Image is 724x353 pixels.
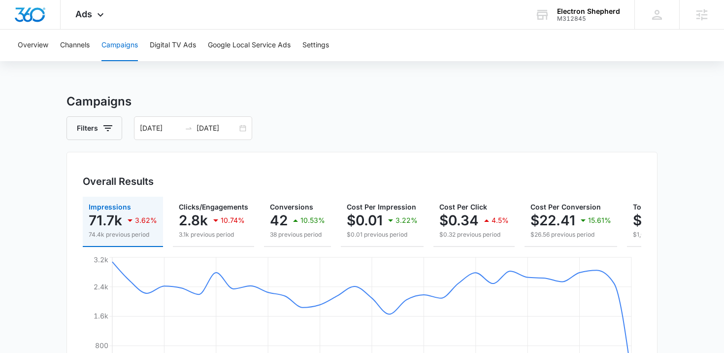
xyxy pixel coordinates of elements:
p: 74.4k previous period [89,230,157,239]
p: $1,009.20 previous period [633,230,722,239]
span: Cost Per Conversion [530,203,601,211]
button: Digital TV Ads [150,30,196,61]
p: $941.36 [633,212,687,228]
p: 10.74% [221,217,245,224]
span: Total Spend [633,203,673,211]
tspan: 2.4k [94,282,108,291]
button: Overview [18,30,48,61]
p: 71.7k [89,212,122,228]
p: 2.8k [179,212,208,228]
p: 3.62% [135,217,157,224]
button: Campaigns [101,30,138,61]
p: $22.41 [530,212,575,228]
span: Clicks/Engagements [179,203,248,211]
div: account name [557,7,620,15]
tspan: 800 [95,341,108,350]
span: Cost Per Click [439,203,487,211]
button: Settings [302,30,329,61]
p: 15.61% [588,217,611,224]
button: Filters [66,116,122,140]
p: $0.01 [347,212,383,228]
p: 42 [270,212,288,228]
p: 3.22% [395,217,418,224]
span: Ads [75,9,92,19]
p: 38 previous period [270,230,325,239]
input: End date [197,123,237,134]
p: $26.56 previous period [530,230,611,239]
p: $0.34 [439,212,479,228]
input: Start date [140,123,181,134]
h3: Overall Results [83,174,154,189]
h3: Campaigns [66,93,658,110]
span: Conversions [270,203,313,211]
p: 10.53% [300,217,325,224]
button: Google Local Service Ads [208,30,291,61]
span: Impressions [89,203,131,211]
span: Cost Per Impression [347,203,416,211]
span: swap-right [185,124,193,132]
span: to [185,124,193,132]
tspan: 3.2k [94,255,108,264]
p: 4.5% [492,217,509,224]
p: $0.32 previous period [439,230,509,239]
p: 3.1k previous period [179,230,248,239]
tspan: 1.6k [94,312,108,320]
button: Channels [60,30,90,61]
div: account id [557,15,620,22]
p: $0.01 previous period [347,230,418,239]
